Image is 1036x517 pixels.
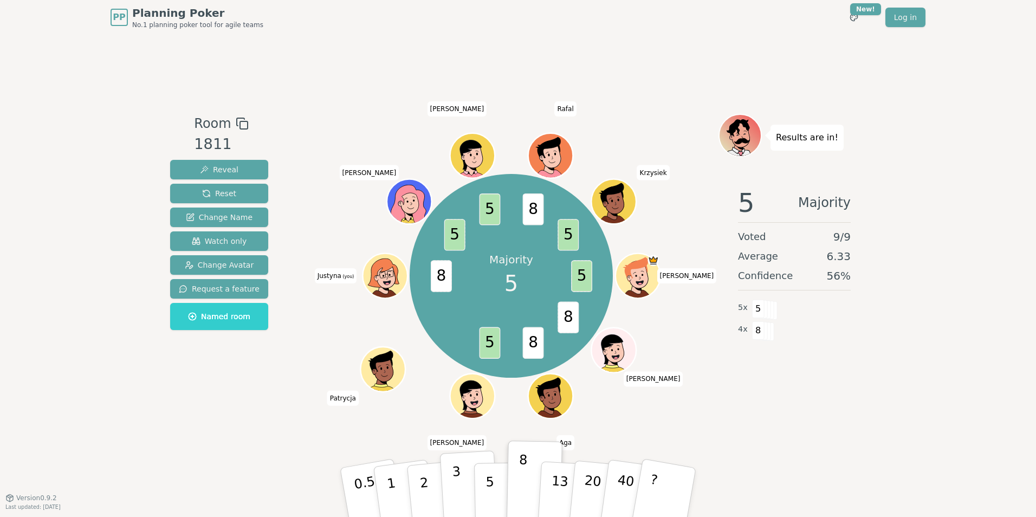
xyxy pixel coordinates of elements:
span: Click to change your name [428,435,487,450]
span: Click to change your name [556,435,574,450]
span: 5 [558,219,579,250]
button: Change Avatar [170,255,268,275]
p: Results are in! [776,130,838,145]
p: Majority [489,252,533,267]
button: Click to change your avatar [364,255,406,297]
span: Watch only [192,236,247,247]
span: Average [738,249,778,264]
span: 5 [571,260,592,292]
span: Change Avatar [185,260,254,270]
span: Igor is the host [647,255,659,266]
a: Log in [885,8,925,27]
p: 8 [518,452,527,510]
span: PP [113,11,125,24]
span: Majority [798,190,851,216]
span: Version 0.9.2 [16,494,57,502]
span: Click to change your name [554,101,576,117]
span: 8 [522,193,543,225]
span: Reset [202,188,236,199]
span: 5 [738,190,755,216]
span: Planning Poker [132,5,263,21]
span: Click to change your name [637,165,670,180]
span: 8 [558,301,579,333]
span: Click to change your name [657,268,717,283]
span: Request a feature [179,283,260,294]
span: 5 [479,193,500,225]
span: Click to change your name [428,101,487,117]
span: 8 [430,260,451,292]
button: Watch only [170,231,268,251]
span: Click to change your name [624,371,683,386]
span: Change Name [186,212,252,223]
div: New! [850,3,881,15]
span: Reveal [200,164,238,175]
span: (you) [341,274,354,279]
span: Last updated: [DATE] [5,504,61,510]
span: 5 [479,327,500,358]
span: 4 x [738,324,748,335]
button: Reset [170,184,268,203]
span: 6.33 [826,249,851,264]
button: Version0.9.2 [5,494,57,502]
span: Voted [738,229,766,244]
button: Change Name [170,208,268,227]
span: Click to change your name [327,391,359,406]
span: No.1 planning poker tool for agile teams [132,21,263,29]
button: Reveal [170,160,268,179]
span: 9 / 9 [833,229,851,244]
div: 1811 [194,133,248,156]
span: 56 % [827,268,851,283]
span: Click to change your name [340,165,399,180]
span: Room [194,114,231,133]
a: PPPlanning PokerNo.1 planning poker tool for agile teams [111,5,263,29]
span: 8 [522,327,543,358]
button: Request a feature [170,279,268,299]
span: Click to change your name [315,268,357,283]
span: Confidence [738,268,793,283]
span: 5 [752,300,765,318]
button: Named room [170,303,268,330]
span: 5 [444,219,465,250]
span: 8 [752,321,765,340]
button: New! [844,8,864,27]
span: 5 [504,267,518,300]
span: 5 x [738,302,748,314]
span: Named room [188,311,250,322]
